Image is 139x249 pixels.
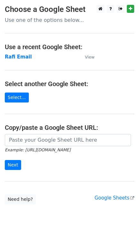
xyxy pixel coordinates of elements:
[5,54,32,60] a: Rafi Email
[5,124,134,131] h4: Copy/paste a Google Sheet URL:
[5,93,29,102] a: Select...
[5,160,21,170] input: Next
[5,80,134,88] h4: Select another Google Sheet:
[5,134,131,146] input: Paste your Google Sheet URL here
[85,55,94,59] small: View
[5,194,36,204] a: Need help?
[5,17,134,23] p: Use one of the options below...
[94,195,134,201] a: Google Sheets
[5,5,134,14] h3: Choose a Google Sheet
[78,54,94,60] a: View
[5,43,134,51] h4: Use a recent Google Sheet:
[5,147,70,152] small: Example: [URL][DOMAIN_NAME]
